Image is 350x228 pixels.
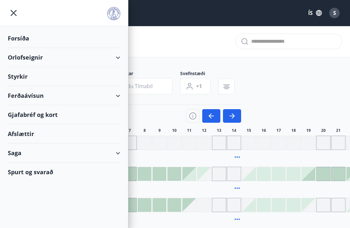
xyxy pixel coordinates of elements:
[172,128,177,133] span: 10
[107,7,120,20] img: union_logo
[104,70,180,78] span: Dagsetningar
[8,163,120,181] div: Spurt og svarað
[8,7,19,19] button: menu
[232,128,236,133] span: 14
[8,105,120,124] div: Gjafabréf og kort
[8,86,120,105] div: Ferðaávísun
[120,83,153,90] span: Veldu tímabil
[202,128,206,133] span: 12
[247,128,251,133] span: 15
[291,128,296,133] span: 18
[8,48,120,67] div: Orlofseignir
[180,78,211,94] button: +1
[336,128,341,133] span: 21
[196,83,202,90] span: +1
[104,78,172,94] button: Veldu tímabil
[306,128,311,133] span: 19
[276,128,281,133] span: 17
[8,143,120,163] div: Saga
[321,128,326,133] span: 20
[180,70,218,78] span: Svefnstæði
[158,128,161,133] span: 9
[333,9,336,17] span: S
[8,67,120,86] div: Styrkir
[144,128,146,133] span: 8
[327,5,342,21] button: S
[305,7,325,19] button: ÍS
[129,128,131,133] span: 7
[8,124,120,143] div: Afslættir
[262,128,266,133] span: 16
[8,29,120,48] div: Forsíða
[187,128,192,133] span: 11
[217,128,221,133] span: 13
